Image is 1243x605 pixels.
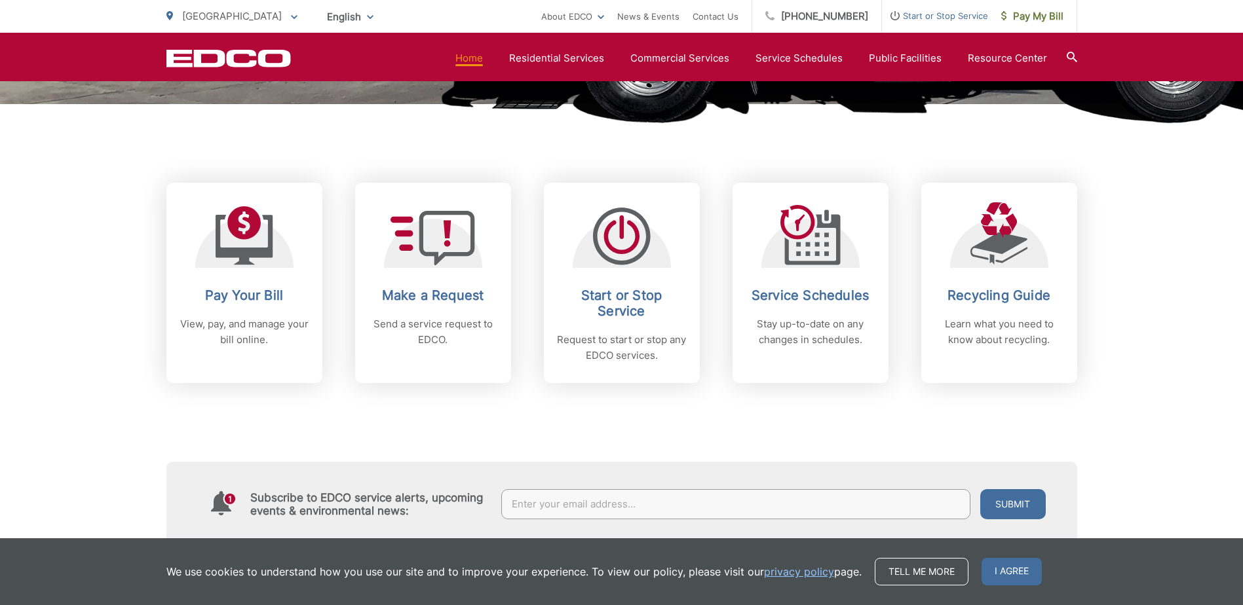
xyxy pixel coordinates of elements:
span: English [317,5,383,28]
a: Make a Request Send a service request to EDCO. [355,183,511,383]
a: Residential Services [509,50,604,66]
a: News & Events [617,9,679,24]
h2: Start or Stop Service [557,287,687,319]
p: Learn what you need to know about recycling. [934,316,1064,348]
p: Request to start or stop any EDCO services. [557,332,687,363]
a: Resource Center [968,50,1047,66]
span: [GEOGRAPHIC_DATA] [182,10,282,22]
a: About EDCO [541,9,604,24]
h4: Subscribe to EDCO service alerts, upcoming events & environmental news: [250,491,489,517]
a: Contact Us [693,9,738,24]
a: Home [455,50,483,66]
span: Pay My Bill [1001,9,1063,24]
p: View, pay, and manage your bill online. [180,316,309,348]
a: EDCD logo. Return to the homepage. [166,49,291,67]
a: Commercial Services [630,50,729,66]
input: Enter your email address... [501,489,970,519]
a: Pay Your Bill View, pay, and manage your bill online. [166,183,322,383]
p: Send a service request to EDCO. [368,316,498,348]
a: Service Schedules Stay up-to-date on any changes in schedules. [733,183,889,383]
a: Service Schedules [755,50,843,66]
a: Public Facilities [869,50,942,66]
p: Stay up-to-date on any changes in schedules. [746,316,875,348]
span: I agree [982,558,1042,585]
h2: Make a Request [368,287,498,303]
a: Tell me more [875,558,968,585]
h2: Service Schedules [746,287,875,303]
a: privacy policy [764,564,834,579]
p: We use cookies to understand how you use our site and to improve your experience. To view our pol... [166,564,862,579]
h2: Recycling Guide [934,287,1064,303]
h2: Pay Your Bill [180,287,309,303]
a: Recycling Guide Learn what you need to know about recycling. [921,183,1077,383]
button: Submit [980,489,1046,519]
